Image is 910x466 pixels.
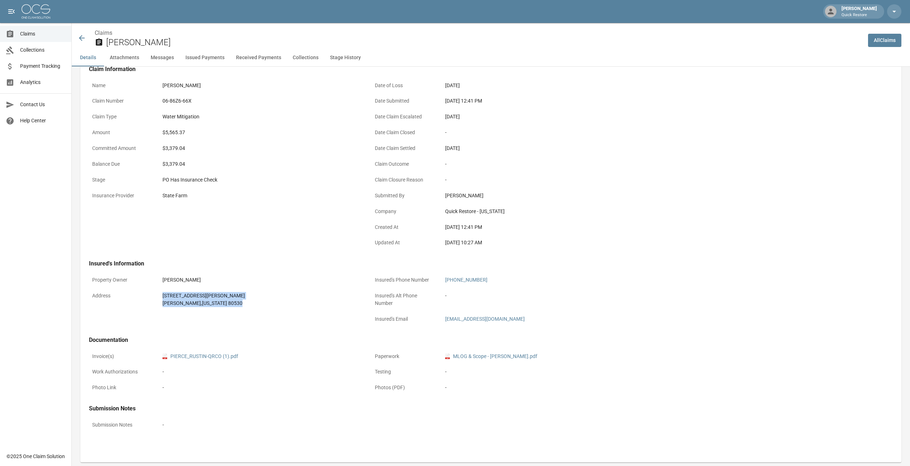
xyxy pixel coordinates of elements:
[162,176,360,184] div: PO Has Insurance Check
[230,49,287,66] button: Received Payments
[89,418,154,432] p: Submission Notes
[89,365,154,379] p: Work Authorizations
[106,37,862,48] h2: [PERSON_NAME]
[372,220,436,234] p: Created At
[445,97,642,105] div: [DATE] 12:41 PM
[372,94,436,108] p: Date Submitted
[89,336,646,344] h4: Documentation
[372,189,436,203] p: Submitted By
[372,204,436,218] p: Company
[372,365,436,379] p: Testing
[89,126,154,140] p: Amount
[162,129,360,136] div: $5,565.37
[89,94,154,108] p: Claim Number
[445,384,642,391] div: -
[162,353,238,360] a: pdfPIERCE_RUSTIN-QRCO (1).pdf
[72,49,104,66] button: Details
[89,173,154,187] p: Stage
[89,289,154,303] p: Address
[89,349,154,363] p: Invoice(s)
[445,192,642,199] div: [PERSON_NAME]
[372,173,436,187] p: Claim Closure Reason
[4,4,19,19] button: open drawer
[72,49,910,66] div: anchor tabs
[162,97,360,105] div: 06-86Z6-66X
[372,141,436,155] p: Date Claim Settled
[180,49,230,66] button: Issued Payments
[162,421,642,429] div: -
[162,145,360,152] div: $3,379.04
[20,79,66,86] span: Analytics
[868,34,901,47] a: AllClaims
[839,5,880,18] div: [PERSON_NAME]
[372,312,436,326] p: Insured's Email
[445,113,642,121] div: [DATE]
[372,110,436,124] p: Date Claim Escalated
[162,300,360,307] div: [PERSON_NAME] , [US_STATE] 80530
[445,277,487,283] a: [PHONE_NUMBER]
[445,239,642,246] div: [DATE] 10:27 AM
[162,113,360,121] div: Water Mitigation
[95,29,862,37] nav: breadcrumb
[162,160,360,168] div: $3,379.04
[445,176,642,184] div: -
[445,223,642,231] div: [DATE] 12:41 PM
[372,126,436,140] p: Date Claim Closed
[445,160,642,168] div: -
[372,349,436,363] p: Paperwork
[89,110,154,124] p: Claim Type
[6,453,65,460] div: © 2025 One Claim Solution
[287,49,324,66] button: Collections
[162,292,360,300] div: [STREET_ADDRESS][PERSON_NAME]
[445,145,642,152] div: [DATE]
[89,260,646,267] h4: Insured's Information
[89,141,154,155] p: Committed Amount
[372,157,436,171] p: Claim Outcome
[841,12,877,18] p: Quick Restore
[89,157,154,171] p: Balance Due
[372,273,436,287] p: Insured's Phone Number
[162,192,360,199] div: State Farm
[20,101,66,108] span: Contact Us
[162,276,360,284] div: [PERSON_NAME]
[104,49,145,66] button: Attachments
[445,292,642,300] div: -
[372,381,436,395] p: Photos (PDF)
[324,49,367,66] button: Stage History
[145,49,180,66] button: Messages
[445,208,642,215] div: Quick Restore - [US_STATE]
[372,289,436,310] p: Insured's Alt Phone Number
[89,66,646,73] h4: Claim Information
[372,79,436,93] p: Date of Loss
[445,353,537,360] a: pdfMLOG & Scope - [PERSON_NAME].pdf
[89,189,154,203] p: Insurance Provider
[445,368,642,376] div: -
[162,82,360,89] div: [PERSON_NAME]
[372,236,436,250] p: Updated At
[445,316,525,322] a: [EMAIL_ADDRESS][DOMAIN_NAME]
[20,46,66,54] span: Collections
[20,117,66,124] span: Help Center
[445,82,642,89] div: [DATE]
[89,381,154,395] p: Photo Link
[162,384,360,391] div: -
[95,29,112,36] a: Claims
[89,273,154,287] p: Property Owner
[22,4,50,19] img: ocs-logo-white-transparent.png
[20,30,66,38] span: Claims
[89,405,646,412] h4: Submission Notes
[20,62,66,70] span: Payment Tracking
[445,129,642,136] div: -
[162,368,360,376] div: -
[89,79,154,93] p: Name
